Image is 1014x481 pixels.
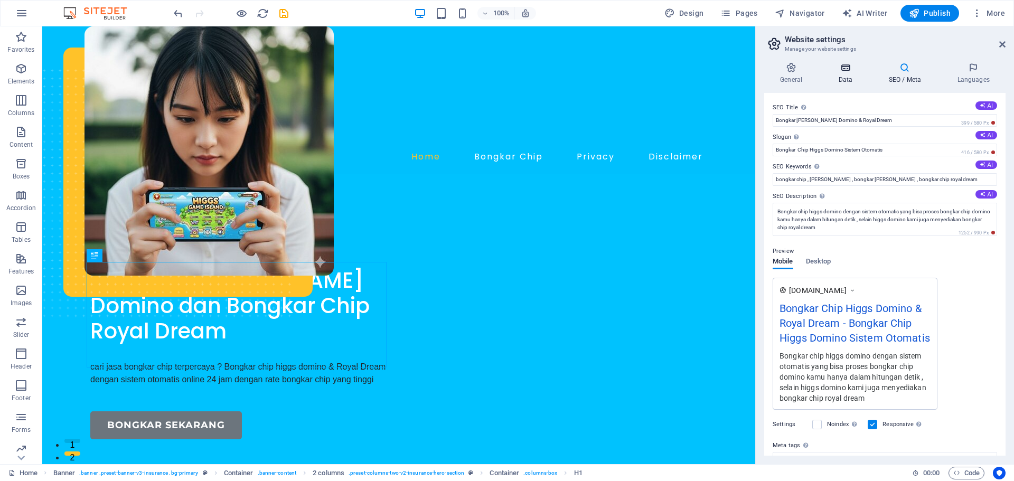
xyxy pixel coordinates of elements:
h6: Session time [912,467,940,479]
span: 399 / 580 Px [959,119,997,127]
i: On resize automatically adjust zoom level to fit chosen device. [521,8,530,18]
h2: Website settings [785,35,1006,44]
span: Click to select. Double-click to edit [53,467,76,479]
button: Pages [716,5,762,22]
label: SEO Description [773,190,997,203]
h4: Data [822,62,872,84]
span: : [931,469,932,477]
nav: breadcrumb [53,467,583,479]
button: Navigator [771,5,829,22]
label: Settings [773,418,807,431]
span: Publish [909,8,951,18]
button: Click here to leave preview mode and continue editing [235,7,248,20]
p: Elements [8,77,35,86]
p: Footer [12,394,31,402]
label: SEO Keywords [773,161,997,173]
span: Click to select. Double-click to edit [313,467,344,479]
span: Code [953,467,980,479]
p: Favorites [7,45,34,54]
p: Boxes [13,172,30,181]
span: Click to select. Double-click to edit [574,467,583,479]
span: Mobile [773,255,793,270]
p: Slider [13,331,30,339]
button: Slogan [975,131,997,139]
span: . banner-content [258,467,296,479]
button: Design [660,5,708,22]
button: SEO Description [975,190,997,199]
span: 1252 / 990 Px [956,229,997,237]
span: Design [664,8,704,18]
button: Publish [900,5,959,22]
label: Slogan [773,131,997,144]
h6: 100% [493,7,510,20]
span: [DOMAIN_NAME] [789,285,847,296]
i: This element is a customizable preset [468,470,473,476]
p: Images [11,299,32,307]
div: Bongkar Chip Higgs Domino & Royal Dream - Bongkar Chip Higgs Domino Sistem Otomatis [780,300,931,351]
button: SEO Title [975,101,997,110]
button: AI Writer [838,5,892,22]
label: SEO Title [773,101,997,114]
span: More [972,8,1005,18]
div: Bongkar chip higgs domino dengan sistem otomatis yang bisa proses bongkar chip domino kamu hanya ... [780,350,931,403]
span: Click to select. Double-click to edit [224,467,253,479]
h4: SEO / Meta [872,62,941,84]
label: Responsive [882,418,924,431]
p: Forms [12,426,31,434]
button: SEO Keywords [975,161,997,169]
i: Reload page [257,7,269,20]
h4: General [764,62,822,84]
span: Navigator [775,8,825,18]
span: Click to select. Double-click to edit [490,467,519,479]
button: undo [172,7,184,20]
img: Editor Logo [61,7,140,20]
div: Preview [773,258,831,278]
p: Preview [773,245,794,258]
i: Undo: change_data (Ctrl+Z) [172,7,184,20]
span: AI Writer [842,8,888,18]
button: 1 [22,412,38,417]
span: 416 / 580 Px [959,149,997,156]
span: Desktop [806,255,831,270]
button: Code [949,467,984,479]
span: 00 00 [923,467,940,479]
input: Slogan... [773,144,997,156]
button: 2 [22,425,38,429]
i: Save (Ctrl+S) [278,7,290,20]
h4: Languages [941,62,1006,84]
span: . banner .preset-banner-v3-insurance .bg-primary [79,467,198,479]
p: Header [11,362,32,371]
button: 100% [477,7,515,20]
p: Features [8,267,34,276]
p: Columns [8,109,34,117]
p: Accordion [6,204,36,212]
span: . preset-columns-two-v2-insurance-hero-section [349,467,464,479]
label: Meta tags [773,439,997,452]
i: This element is a customizable preset [203,470,208,476]
p: Content [10,140,33,149]
p: Tables [12,235,31,244]
button: More [968,5,1009,22]
span: . columns-box [523,467,557,479]
button: reload [256,7,269,20]
span: Pages [720,8,757,18]
div: Design (Ctrl+Alt+Y) [660,5,708,22]
h3: Manage your website settings [785,44,984,54]
label: Noindex [827,418,861,431]
button: save [277,7,290,20]
button: Usercentrics [993,467,1006,479]
a: Click to cancel selection. Double-click to open Pages [8,467,37,479]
